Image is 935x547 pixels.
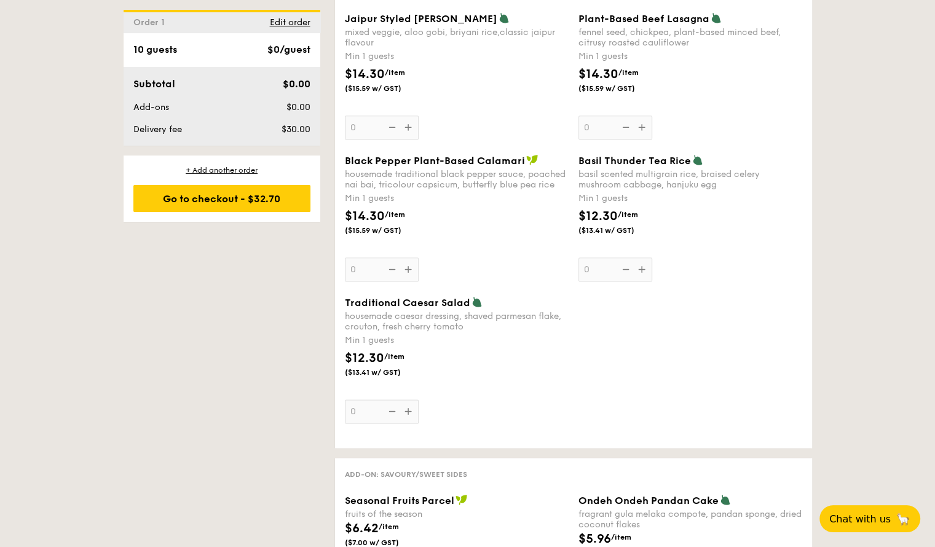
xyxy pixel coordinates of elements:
[578,67,618,82] span: $14.30
[282,78,310,90] span: $0.00
[345,84,428,93] span: ($15.59 w/ GST)
[578,50,802,63] div: Min 1 guests
[578,532,611,546] span: $5.96
[133,165,310,175] div: + Add another order
[456,494,468,505] img: icon-vegan.f8ff3823.svg
[618,68,639,77] span: /item
[345,311,569,332] div: housemade caesar dressing, shaved parmesan flake, crouton, fresh cherry tomato
[345,67,385,82] span: $14.30
[345,13,497,25] span: Jaipur Styled [PERSON_NAME]
[578,13,709,25] span: Plant-Based Beef Lasagna
[711,12,722,23] img: icon-vegetarian.fe4039eb.svg
[499,12,510,23] img: icon-vegetarian.fe4039eb.svg
[281,124,310,135] span: $30.00
[578,155,691,167] span: Basil Thunder Tea Rice
[471,296,483,307] img: icon-vegetarian.fe4039eb.svg
[133,185,310,212] div: Go to checkout - $32.70
[578,27,802,48] div: fennel seed, chickpea, plant-based minced beef, citrusy roasted cauliflower
[270,17,310,28] span: Edit order
[618,210,638,219] span: /item
[692,154,703,165] img: icon-vegetarian.fe4039eb.svg
[829,513,891,525] span: Chat with us
[526,154,539,165] img: icon-vegan.f8ff3823.svg
[345,509,569,519] div: fruits of the season
[345,368,428,377] span: ($13.41 w/ GST)
[345,192,569,205] div: Min 1 guests
[267,42,310,57] div: $0/guest
[379,522,399,531] span: /item
[345,297,470,309] span: Traditional Caesar Salad
[578,509,802,530] div: fragrant gula melaka compote, pandan sponge, dried coconut flakes
[345,50,569,63] div: Min 1 guests
[345,495,454,506] span: Seasonal Fruits Parcel
[345,226,428,235] span: ($15.59 w/ GST)
[286,102,310,112] span: $0.00
[578,192,802,205] div: Min 1 guests
[385,68,405,77] span: /item
[345,209,385,224] span: $14.30
[345,351,384,366] span: $12.30
[345,27,569,48] div: mixed veggie, aloo gobi, briyani rice,classic jaipur flavour
[578,226,662,235] span: ($13.41 w/ GST)
[133,17,170,28] span: Order 1
[133,78,175,90] span: Subtotal
[133,102,169,112] span: Add-ons
[611,533,631,541] span: /item
[720,494,731,505] img: icon-vegetarian.fe4039eb.svg
[578,84,662,93] span: ($15.59 w/ GST)
[345,334,569,347] div: Min 1 guests
[578,495,719,506] span: Ondeh Ondeh Pandan Cake
[578,209,618,224] span: $12.30
[133,42,177,57] div: 10 guests
[345,155,525,167] span: Black Pepper Plant-Based Calamari
[345,470,467,479] span: Add-on: Savoury/Sweet Sides
[384,352,404,361] span: /item
[345,521,379,536] span: $6.42
[578,169,802,190] div: basil scented multigrain rice, braised celery mushroom cabbage, hanjuku egg
[896,512,910,526] span: 🦙
[819,505,920,532] button: Chat with us🦙
[133,124,182,135] span: Delivery fee
[345,169,569,190] div: housemade traditional black pepper sauce, poached nai bai, tricolour capsicum, butterfly blue pea...
[385,210,405,219] span: /item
